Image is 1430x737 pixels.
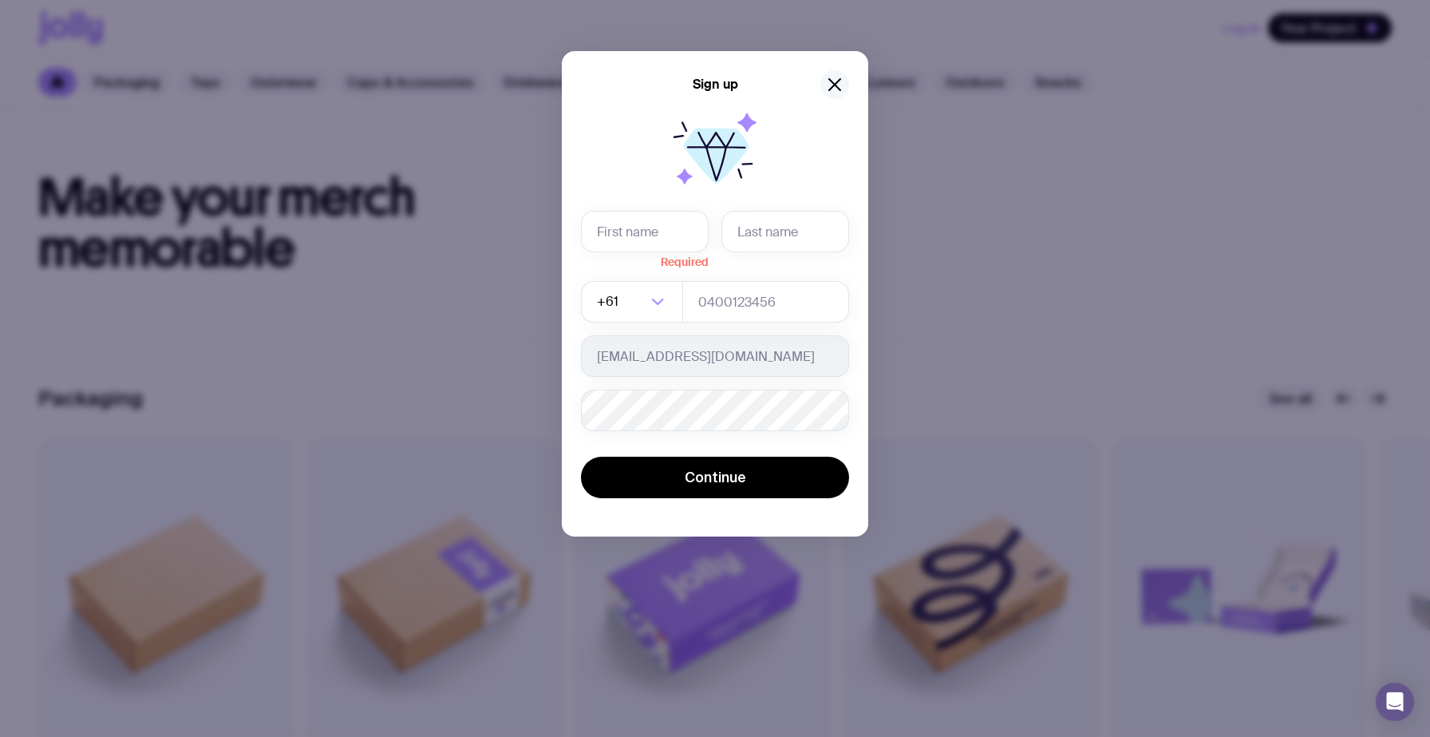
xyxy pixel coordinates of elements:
span: Required [581,252,709,268]
input: Search for option [622,281,646,323]
button: Continue [581,457,849,498]
div: Search for option [581,281,683,323]
input: Last name [721,211,849,252]
input: you@email.com [581,335,849,377]
div: Open Intercom Messenger [1376,683,1414,721]
span: +61 [597,281,622,323]
input: First name [581,211,709,252]
input: 0400123456 [682,281,849,323]
span: Continue [685,468,746,487]
h5: Sign up [693,77,738,93]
